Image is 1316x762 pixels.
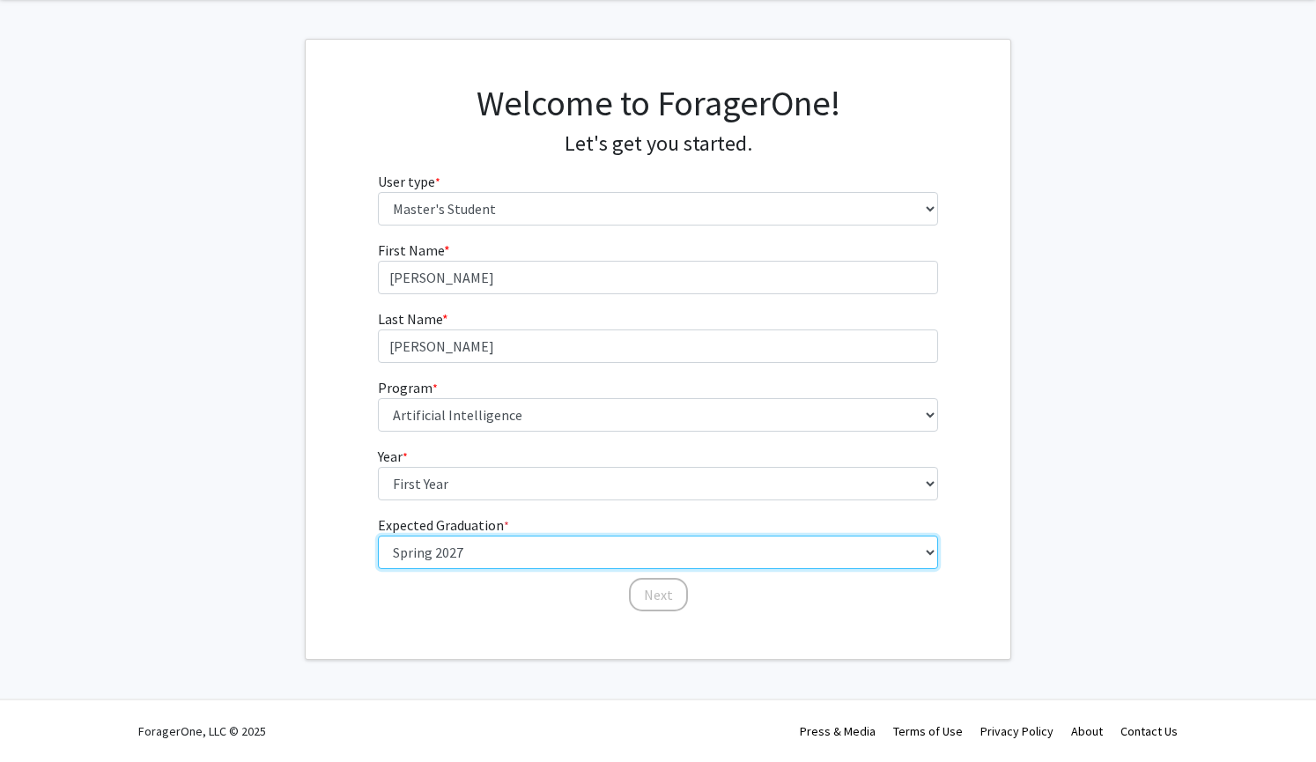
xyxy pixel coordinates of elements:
[800,723,876,739] a: Press & Media
[378,241,444,259] span: First Name
[893,723,963,739] a: Terms of Use
[378,514,509,536] label: Expected Graduation
[138,700,266,762] div: ForagerOne, LLC © 2025
[378,171,440,192] label: User type
[378,310,442,328] span: Last Name
[378,82,939,124] h1: Welcome to ForagerOne!
[980,723,1054,739] a: Privacy Policy
[378,377,438,398] label: Program
[1120,723,1178,739] a: Contact Us
[13,683,75,749] iframe: Chat
[378,131,939,157] h4: Let's get you started.
[378,446,408,467] label: Year
[629,578,688,611] button: Next
[1071,723,1103,739] a: About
